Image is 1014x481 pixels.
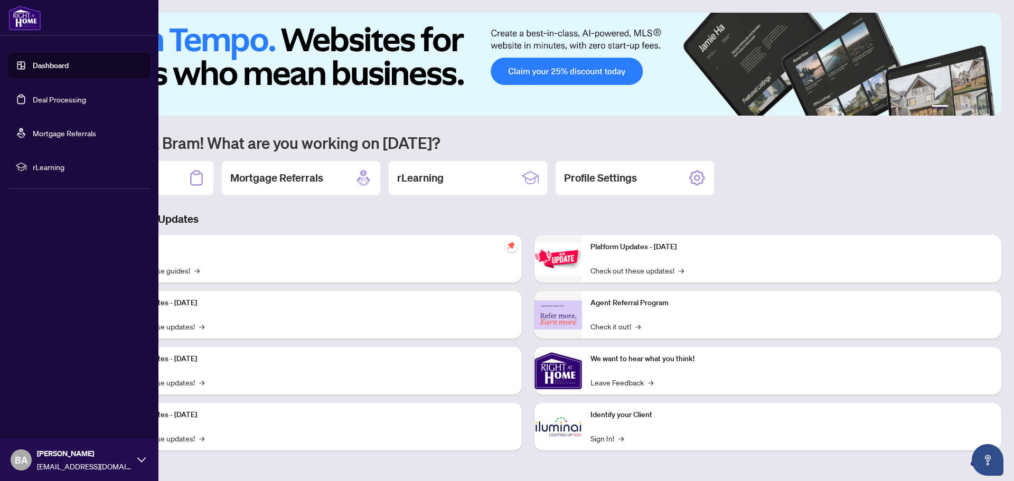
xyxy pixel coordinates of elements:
a: Check it out!→ [590,320,641,332]
a: Check out these updates!→ [590,265,684,276]
span: [EMAIL_ADDRESS][DOMAIN_NAME] [37,460,132,472]
span: rLearning [33,161,143,173]
button: 3 [961,105,965,109]
button: 2 [953,105,957,109]
span: pushpin [505,239,518,252]
p: Platform Updates - [DATE] [111,409,513,421]
h2: Mortgage Referrals [230,171,323,185]
button: 5 [978,105,982,109]
img: We want to hear what you think! [534,347,582,394]
img: Identify your Client [534,403,582,450]
a: Dashboard [33,61,69,70]
span: → [635,320,641,332]
p: We want to hear what you think! [590,353,993,365]
h1: Welcome back Bram! What are you working on [DATE]? [55,133,1001,153]
a: Deal Processing [33,95,86,104]
button: 4 [970,105,974,109]
span: → [199,432,204,444]
a: Leave Feedback→ [590,376,653,388]
img: logo [8,5,41,31]
span: → [199,320,204,332]
button: Open asap [972,444,1003,476]
p: Platform Updates - [DATE] [111,353,513,365]
span: [PERSON_NAME] [37,448,132,459]
p: Platform Updates - [DATE] [590,241,993,253]
img: Agent Referral Program [534,300,582,329]
button: 6 [987,105,991,109]
p: Self-Help [111,241,513,253]
h2: rLearning [397,171,444,185]
h2: Profile Settings [564,171,637,185]
a: Sign In!→ [590,432,624,444]
img: Platform Updates - June 23, 2025 [534,242,582,276]
span: → [618,432,624,444]
span: → [648,376,653,388]
a: Mortgage Referrals [33,128,96,138]
p: Agent Referral Program [590,297,993,309]
span: → [194,265,200,276]
p: Platform Updates - [DATE] [111,297,513,309]
span: → [199,376,204,388]
button: 1 [932,105,949,109]
img: Slide 0 [55,13,1001,116]
span: → [679,265,684,276]
h3: Brokerage & Industry Updates [55,212,1001,227]
span: BA [15,452,28,467]
p: Identify your Client [590,409,993,421]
